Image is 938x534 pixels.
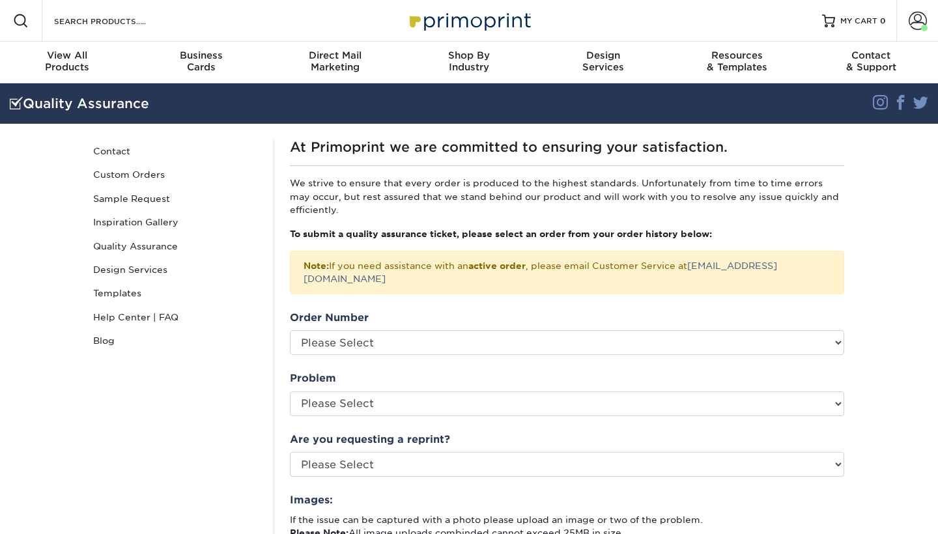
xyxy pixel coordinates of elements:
b: active order [468,260,526,271]
a: BusinessCards [134,42,268,83]
a: Blog [88,329,264,352]
span: 0 [880,16,886,25]
strong: Are you requesting a reprint? [290,433,450,445]
div: Industry [402,49,536,73]
strong: Images: [290,494,333,506]
a: DesignServices [536,42,670,83]
strong: Note: [304,260,329,271]
p: We strive to ensure that every order is produced to the highest standards. Unfortunately from tim... [290,176,844,216]
span: Resources [670,49,804,61]
a: Contact& Support [804,42,938,83]
a: Sample Request [88,187,264,210]
a: Templates [88,281,264,305]
input: SEARCH PRODUCTS..... [53,13,180,29]
a: Design Services [88,258,264,281]
strong: To submit a quality assurance ticket, please select an order from your order history below: [290,229,712,239]
span: Contact [804,49,938,61]
strong: Order Number [290,311,369,324]
a: Custom Orders [88,163,264,186]
div: Cards [134,49,268,73]
a: Resources& Templates [670,42,804,83]
a: Inspiration Gallery [88,210,264,234]
img: Primoprint [404,7,534,35]
div: & Templates [670,49,804,73]
strong: Problem [290,372,336,384]
div: If you need assistance with an , please email Customer Service at [290,251,844,294]
a: Help Center | FAQ [88,305,264,329]
div: Services [536,49,670,73]
span: Business [134,49,268,61]
a: Contact [88,139,264,163]
h1: At Primoprint we are committed to ensuring your satisfaction. [290,139,844,155]
div: Marketing [268,49,402,73]
span: Shop By [402,49,536,61]
span: Direct Mail [268,49,402,61]
a: Shop ByIndustry [402,42,536,83]
a: Quality Assurance [88,234,264,258]
span: MY CART [840,16,877,27]
span: Design [536,49,670,61]
a: Direct MailMarketing [268,42,402,83]
div: & Support [804,49,938,73]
